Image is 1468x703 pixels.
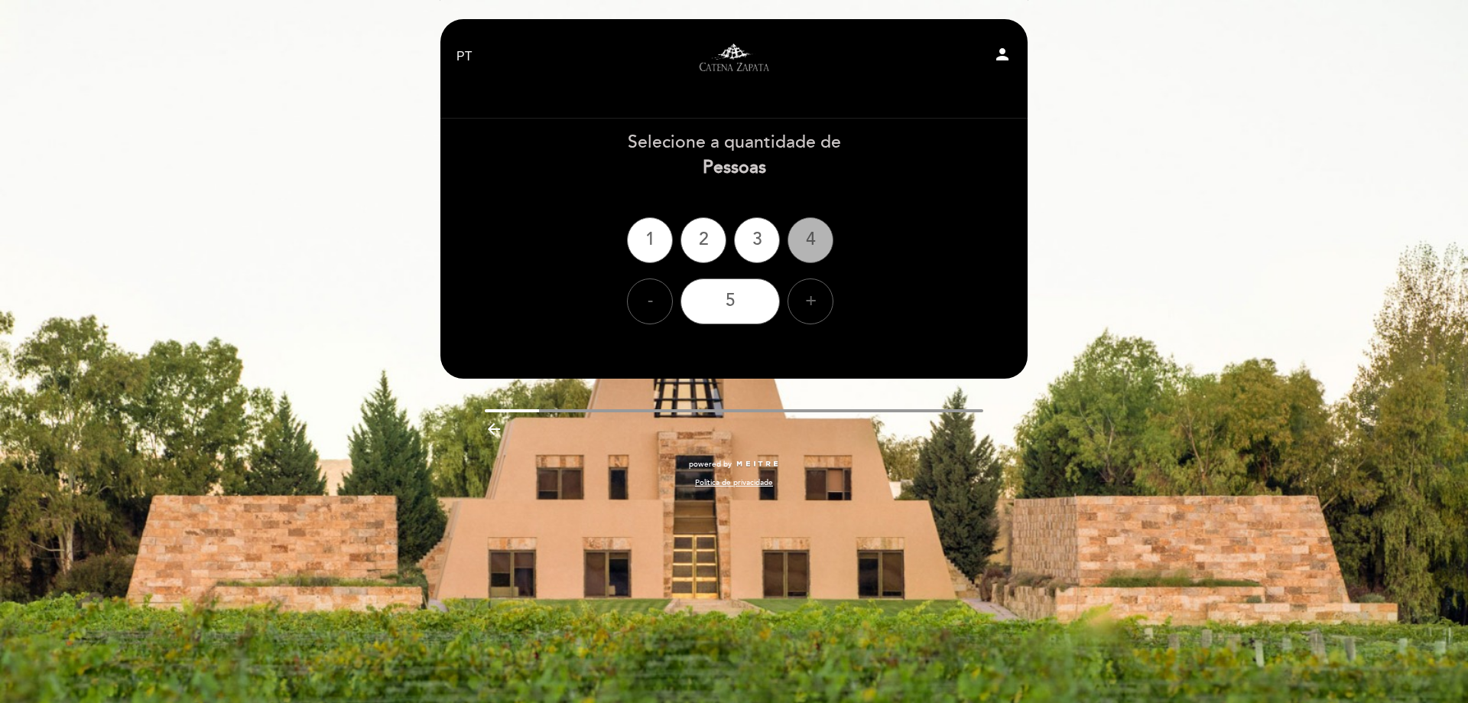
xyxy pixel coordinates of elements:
a: powered by [689,459,779,470]
div: + [788,278,833,324]
i: arrow_backward [485,420,503,438]
span: powered by [689,459,732,470]
div: 4 [788,217,833,263]
i: person [993,45,1012,63]
div: - [627,278,673,324]
div: 3 [734,217,780,263]
b: Pessoas [703,157,766,178]
div: 2 [680,217,726,263]
div: 1 [627,217,673,263]
a: Política de privacidade [695,477,773,488]
button: person [993,45,1012,69]
div: Selecione a quantidade de [440,130,1028,181]
a: Visitas y degustaciones en La Pirámide [638,36,830,78]
img: MEITRE [736,461,779,468]
div: 5 [680,278,780,324]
